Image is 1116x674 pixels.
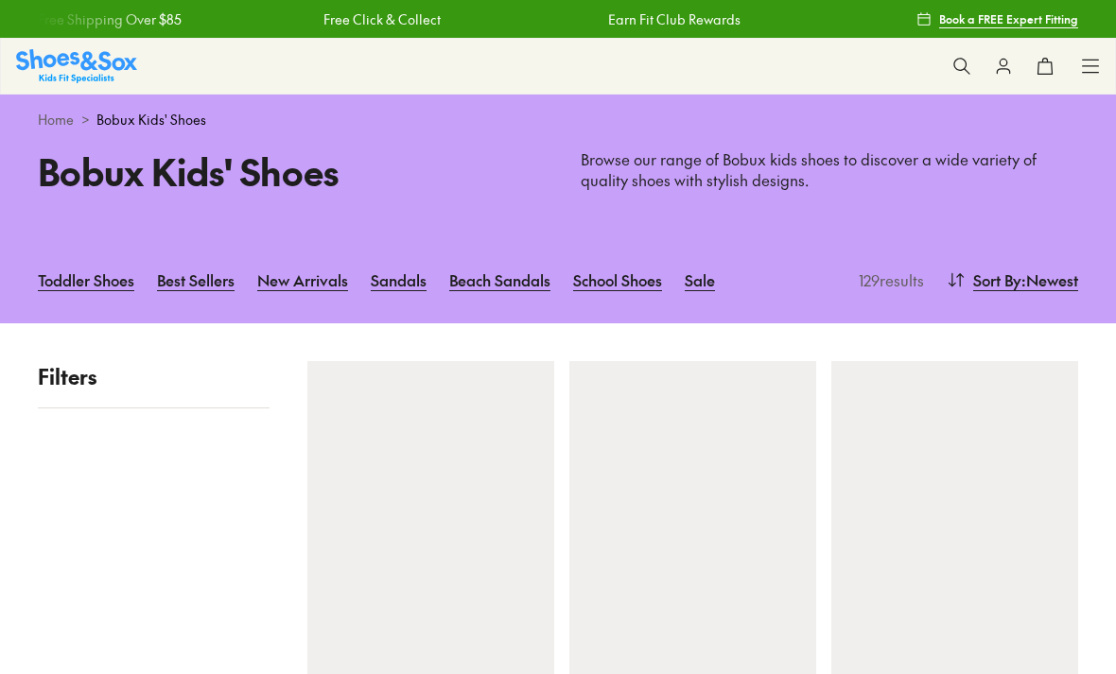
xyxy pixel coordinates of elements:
[38,9,182,29] a: Free Shipping Over $85
[916,2,1078,36] a: Book a FREE Expert Fitting
[581,149,1078,191] p: Browse our range of Bobux kids shoes to discover a wide variety of quality shoes with stylish des...
[851,268,924,291] p: 129 results
[38,361,270,392] p: Filters
[939,10,1078,27] span: Book a FREE Expert Fitting
[608,9,741,29] a: Earn Fit Club Rewards
[38,259,134,301] a: Toddler Shoes
[257,259,348,301] a: New Arrivals
[685,259,715,301] a: Sale
[96,110,206,130] span: Bobux Kids' Shoes
[449,259,550,301] a: Beach Sandals
[38,110,74,130] a: Home
[973,268,1021,291] span: Sort By
[1021,268,1078,291] span: : Newest
[16,49,137,82] img: SNS_Logo_Responsive.svg
[371,259,427,301] a: Sandals
[38,145,535,199] h1: Bobux Kids' Shoes
[38,110,1078,130] div: >
[573,259,662,301] a: School Shoes
[323,9,441,29] a: Free Click & Collect
[157,259,235,301] a: Best Sellers
[947,259,1078,301] button: Sort By:Newest
[16,49,137,82] a: Shoes & Sox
